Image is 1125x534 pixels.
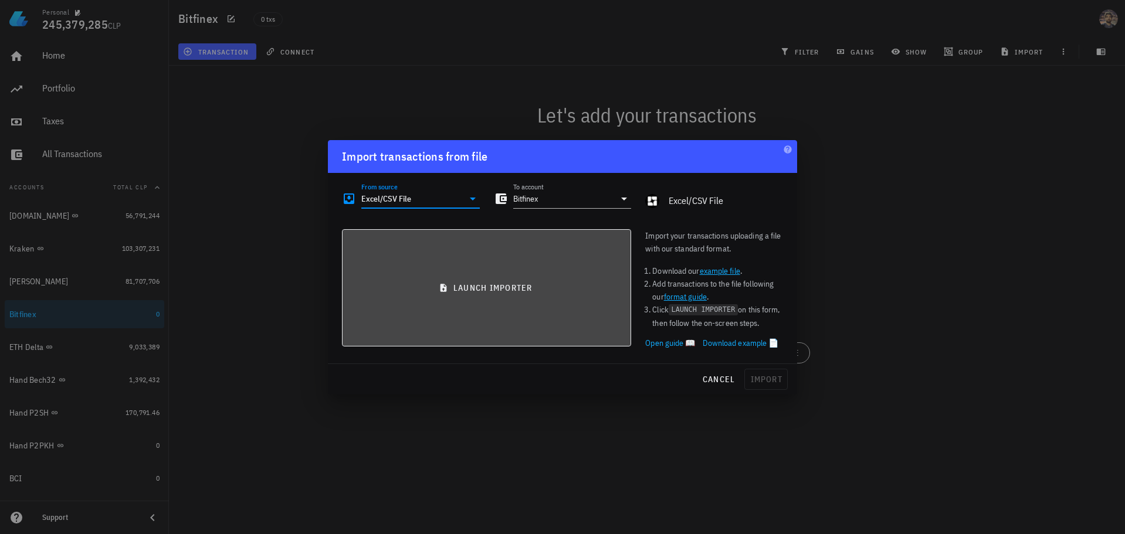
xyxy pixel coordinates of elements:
p: Import your transactions uploading a file with our standard format. [645,229,783,255]
li: Add transactions to the file following our . [652,277,783,303]
span: launch importer [352,283,621,293]
input: Select a file source [361,189,463,208]
label: To account [513,182,544,191]
a: format guide [664,291,707,302]
li: Click on this form, then follow the on-screen steps. [652,303,783,329]
code: LAUNCH IMPORTER [669,304,738,315]
li: Download our . [652,264,783,277]
button: cancel [697,369,740,390]
a: example file [700,266,740,276]
div: Import transactions from file [342,147,487,166]
button: launch importer [342,229,631,346]
a: Open guide 📖 [645,336,695,349]
a: Download example 📄 [703,336,779,349]
label: From source [361,182,398,191]
span: cancel [702,374,736,385]
div: Excel/CSV File [669,195,783,206]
